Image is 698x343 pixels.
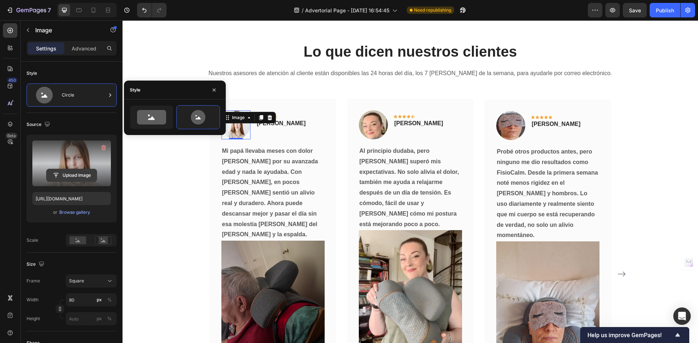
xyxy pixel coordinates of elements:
[7,77,17,83] div: 450
[27,315,40,322] label: Height
[374,128,476,218] strong: Probé otros productos antes, pero ninguno me dio resultados como FisioCalm. Desde la primera sema...
[46,169,97,182] button: Upload Image
[27,260,46,269] div: Size
[27,278,40,284] label: Frame
[237,127,337,207] strong: Al principio dudaba, pero [PERSON_NAME] superó mis expectativas. No solo alivia el dolor, también...
[105,295,114,304] button: px
[27,120,52,130] div: Source
[95,295,104,304] button: %
[32,192,111,205] input: https://example.com/image.jpg
[137,3,167,17] div: Undo/Redo
[587,332,673,339] span: Help us improve GemPages!
[130,87,140,93] div: Style
[623,3,647,17] button: Save
[105,314,114,323] button: px
[27,237,38,244] div: Scale
[97,297,102,303] div: px
[53,208,57,217] span: or
[35,26,97,34] p: Image
[107,315,112,322] div: %
[271,98,321,108] div: Rich Text Editor. Editing area: main
[48,6,51,15] p: 7
[66,274,117,287] button: Square
[305,7,389,14] span: Advertorial Page - [DATE] 16:54:45
[587,331,682,339] button: Show survey - Help us improve GemPages!
[673,307,691,325] div: Open Intercom Messenger
[62,87,106,103] div: Circle
[409,99,458,108] p: [PERSON_NAME]
[97,315,102,322] div: px
[27,70,37,77] div: Style
[656,7,674,14] div: Publish
[3,3,54,17] button: 7
[650,3,680,17] button: Publish
[107,297,112,303] div: %
[493,248,505,260] button: Carousel Next Arrow
[272,99,321,107] p: [PERSON_NAME]
[134,98,184,108] div: Rich Text Editor. Editing area: main
[135,99,183,107] p: [PERSON_NAME]
[123,20,698,343] iframe: Design area
[100,127,196,217] strong: Mi papá llevaba meses con dolor [PERSON_NAME] por su avanzada edad y nada le ayudaba. Con [PERSON...
[69,278,84,284] span: Square
[414,7,451,13] span: Need republishing
[302,7,304,14] span: /
[72,45,96,52] p: Advanced
[629,7,641,13] span: Save
[5,133,17,139] div: Beta
[236,90,265,119] img: Alt Image
[66,312,117,325] input: px%
[409,99,459,109] div: Rich Text Editor. Editing area: main
[374,91,403,120] img: Alt Image
[27,297,39,303] label: Width
[59,209,91,216] button: Browse gallery
[95,314,104,323] button: %
[36,45,56,52] p: Settings
[66,293,117,306] input: px%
